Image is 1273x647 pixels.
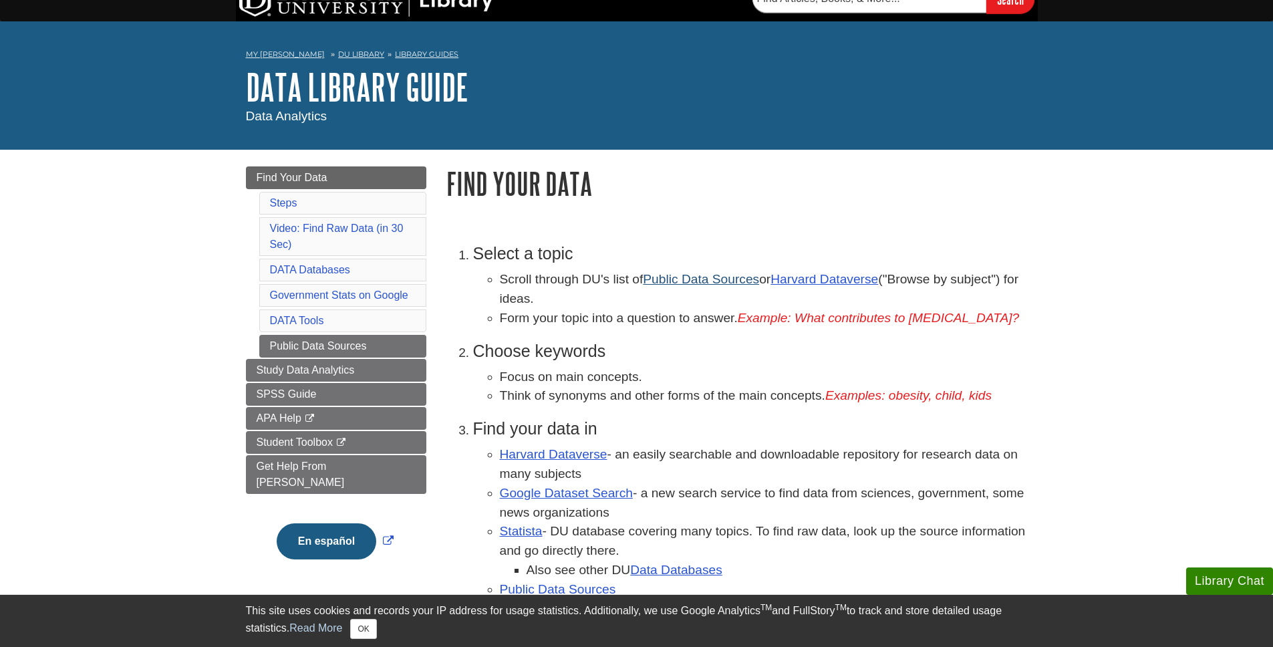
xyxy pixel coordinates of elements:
a: DATA Tools [270,315,324,326]
a: DATA Library Guide [246,66,468,108]
span: Study Data Analytics [257,364,355,376]
li: Form your topic into a question to answer. [500,309,1028,328]
sup: TM [835,603,847,612]
span: Student Toolbox [257,436,333,448]
li: Think of synonyms and other forms of the main concepts. [500,386,1028,406]
em: Examples: obesity, child, kids [825,388,992,402]
a: DU Library [338,49,384,59]
a: Steps [270,197,297,209]
h3: Find your data in [473,419,1028,438]
div: This site uses cookies and records your IP address for usage statistics. Additionally, we use Goo... [246,603,1028,639]
li: - a new search service to find data from sciences, government, some news organizations [500,484,1028,523]
a: Public Data Sources [643,272,759,286]
button: Close [350,619,376,639]
span: Get Help From [PERSON_NAME] [257,461,345,488]
a: Google Dataset Search [500,486,633,500]
h3: Choose keywords [473,342,1028,361]
a: Find Your Data [246,166,426,189]
button: Library Chat [1186,567,1273,595]
a: Statista [500,524,543,538]
a: Public Data Sources [259,335,426,358]
span: APA Help [257,412,301,424]
span: SPSS Guide [257,388,317,400]
a: Data Databases [630,563,722,577]
span: Data Analytics [246,109,327,123]
h3: Select a topic [473,244,1028,263]
a: Public Data Sources [500,582,616,596]
a: My [PERSON_NAME] [246,49,325,60]
a: Harvard Dataverse [770,272,878,286]
a: Video: Find Raw Data (in 30 Sec) [270,223,404,250]
li: Focus on main concepts. [500,368,1028,387]
sup: TM [760,603,772,612]
a: DATA Databases [270,264,350,275]
li: - DU database covering many topics. To find raw data, look up the source information and go direc... [500,522,1028,579]
a: Read More [289,622,342,634]
h1: Find Your Data [446,166,1028,201]
a: Library Guides [395,49,458,59]
i: This link opens in a new window [335,438,347,447]
a: Harvard Dataverse [500,447,607,461]
a: SPSS Guide [246,383,426,406]
button: En español [277,523,376,559]
div: Guide Page Menu [246,166,426,582]
a: Get Help From [PERSON_NAME] [246,455,426,494]
li: Also see other DU [527,561,1028,580]
a: APA Help [246,407,426,430]
a: Study Data Analytics [246,359,426,382]
span: Find Your Data [257,172,327,183]
a: Link opens in new window [273,535,397,547]
nav: breadcrumb [246,45,1028,67]
a: Government Stats on Google [270,289,408,301]
i: This link opens in a new window [304,414,315,423]
li: - an easily searchable and downloadable repository for research data on many subjects [500,445,1028,484]
li: Scroll through DU's list of or ("Browse by subject") for ideas. [500,270,1028,309]
a: Student Toolbox [246,431,426,454]
em: Example: What contributes to [MEDICAL_DATA]? [738,311,1020,325]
